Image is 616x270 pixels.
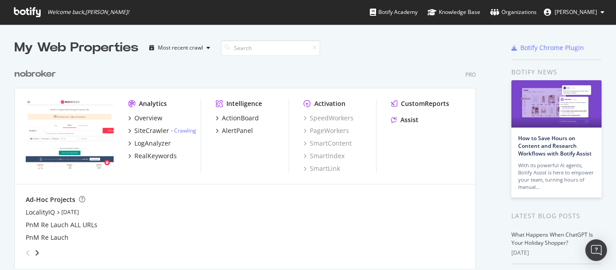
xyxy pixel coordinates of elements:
[370,8,418,17] div: Botify Academy
[14,68,56,81] div: nobroker
[14,57,483,269] div: grid
[555,8,597,16] span: Rahul Tiwari
[134,151,177,160] div: RealKeywords
[134,114,162,123] div: Overview
[511,211,602,221] div: Latest Blog Posts
[303,164,340,173] a: SmartLink
[511,80,602,128] img: How to Save Hours on Content and Research Workflows with Botify Assist
[520,43,584,52] div: Botify Chrome Plugin
[400,115,418,124] div: Assist
[26,233,69,242] a: PnM Re Lauch
[303,151,345,160] a: SmartIndex
[26,99,114,169] img: nobroker.com
[174,127,196,134] a: Crawling
[128,151,177,160] a: RealKeywords
[134,126,169,135] div: SiteCrawler
[511,249,602,257] div: [DATE]
[226,99,262,108] div: Intelligence
[22,246,34,260] div: angle-left
[222,114,259,123] div: ActionBoard
[518,162,595,191] div: With its powerful AI agents, Botify Assist is here to empower your team, turning hours of manual…
[222,126,253,135] div: AlertPanel
[139,99,167,108] div: Analytics
[511,67,602,77] div: Botify news
[128,139,171,148] a: LogAnalyzer
[391,99,449,108] a: CustomReports
[128,114,162,123] a: Overview
[391,115,418,124] a: Assist
[26,208,55,217] a: LocalityIQ
[47,9,129,16] span: Welcome back, [PERSON_NAME] !
[171,127,196,134] div: -
[511,231,593,247] a: What Happens When ChatGPT Is Your Holiday Shopper?
[216,126,253,135] a: AlertPanel
[303,139,352,148] a: SmartContent
[146,41,214,55] button: Most recent crawl
[221,40,320,56] input: Search
[61,208,79,216] a: [DATE]
[128,126,196,135] a: SiteCrawler- Crawling
[134,139,171,148] div: LogAnalyzer
[428,8,480,17] div: Knowledge Base
[34,248,40,257] div: angle-right
[303,126,349,135] a: PageWorkers
[216,114,259,123] a: ActionBoard
[537,5,611,19] button: [PERSON_NAME]
[490,8,537,17] div: Organizations
[158,45,203,50] div: Most recent crawl
[14,68,60,81] a: nobroker
[585,239,607,261] div: Open Intercom Messenger
[303,114,354,123] a: SpeedWorkers
[518,134,592,157] a: How to Save Hours on Content and Research Workflows with Botify Assist
[465,71,476,78] div: Pro
[14,39,138,57] div: My Web Properties
[511,43,584,52] a: Botify Chrome Plugin
[26,220,97,229] a: PnM Re Lauch ALL URLs
[401,99,449,108] div: CustomReports
[314,99,345,108] div: Activation
[26,195,75,204] div: Ad-Hoc Projects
